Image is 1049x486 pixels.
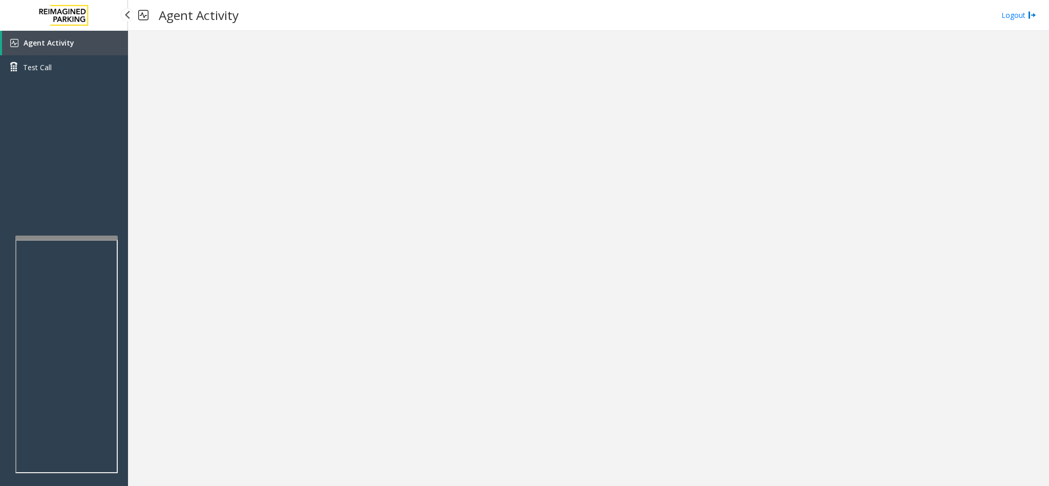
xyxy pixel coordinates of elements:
img: 'icon' [10,39,18,47]
img: pageIcon [138,3,148,28]
a: Logout [1001,10,1036,20]
span: Agent Activity [24,38,74,48]
span: Test Call [23,62,52,73]
img: logout [1028,10,1036,20]
h3: Agent Activity [154,3,244,28]
a: Agent Activity [2,31,128,55]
